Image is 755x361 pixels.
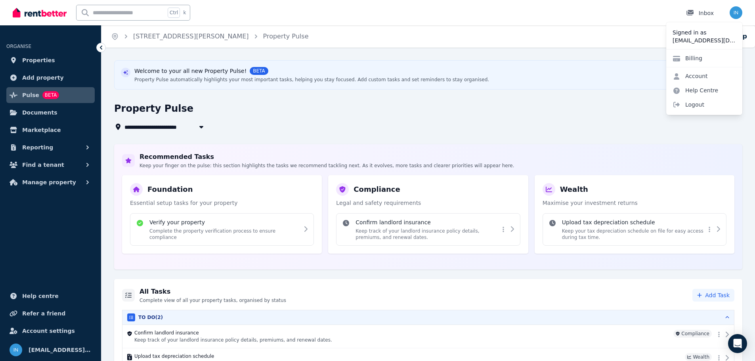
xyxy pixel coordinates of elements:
a: Documents [6,105,95,120]
h4: Confirm landlord insurance [356,218,499,226]
span: Add property [22,73,64,82]
span: k [183,10,186,16]
div: Open Intercom Messenger [728,334,747,353]
button: More options [715,330,723,339]
div: Verify your propertyComplete the property verification process to ensure compliance [130,213,314,246]
span: Account settings [22,326,75,336]
p: Maximise your investment returns [543,199,726,207]
h4: Confirm landlord insurance [134,330,670,336]
span: Documents [22,108,57,117]
img: info@ckarchitecture.com.au [10,344,22,356]
div: Property Pulse automatically highlights your most important tasks, helping you stay focused. Add ... [134,76,489,83]
span: ORGANISE [6,44,31,49]
button: Find a tenant [6,157,95,173]
span: Welcome to your all new Property Pulse! [134,67,247,75]
a: [STREET_ADDRESS][PERSON_NAME] [133,32,249,40]
a: Account [666,69,714,83]
span: Find a tenant [22,160,64,170]
img: RentBetter [13,7,67,19]
p: Keep your finger on the pulse: this section highlights the tasks we recommend tackling next. As i... [140,162,514,169]
p: Legal and safety requirements [336,199,520,207]
button: Reporting [6,139,95,155]
img: info@ckarchitecture.com.au [730,6,742,19]
span: Properties [22,55,55,65]
h4: Upload tax depreciation schedule [134,353,682,359]
a: PulseBETA [6,87,95,103]
h2: All Tasks [140,287,286,296]
h3: TO DO ( 2 ) [138,314,163,321]
p: Complete the property verification process to ensure compliance [149,228,299,241]
a: Marketplace [6,122,95,138]
p: [EMAIL_ADDRESS][DOMAIN_NAME] [673,36,736,44]
span: Property Pulse [263,32,309,41]
span: Compliance [673,330,712,338]
a: Billing [666,51,709,65]
a: Account settings [6,323,95,339]
a: Help Centre [666,83,724,97]
a: Help centre [6,288,95,304]
span: BETA [42,91,59,99]
button: More options [499,225,507,234]
a: Properties [6,52,95,68]
h4: Upload tax depreciation schedule [562,218,705,226]
span: Add Task [705,291,730,299]
span: Refer a friend [22,309,65,318]
a: Refer a friend [6,306,95,321]
h3: Compliance [354,184,400,195]
p: Keep track of your landlord insurance policy details, premiums, and renewal dates. [356,228,499,241]
div: Confirm landlord insuranceKeep track of your landlord insurance policy details, premiums, and ren... [336,213,520,246]
span: Marketplace [22,125,61,135]
span: Logout [666,97,742,112]
div: Upload tax depreciation scheduleKeep your tax depreciation schedule on file for easy access durin... [543,213,726,246]
span: Reporting [22,143,53,152]
p: Keep track of your landlord insurance policy details, premiums, and renewal dates. [134,337,670,343]
span: Ctrl [168,8,180,18]
h3: Wealth [560,184,588,195]
h3: Foundation [147,184,193,195]
p: Complete view of all your property tasks, organised by status [140,297,286,304]
button: TO DO(2) [122,310,734,325]
span: Wealth [685,353,712,361]
p: Keep your tax depreciation schedule on file for easy access during tax time. [562,228,705,241]
a: Add property [6,70,95,86]
h4: Verify your property [149,218,299,226]
span: [EMAIL_ADDRESS][DOMAIN_NAME] [29,345,92,355]
button: Add Task [692,289,734,302]
span: BETA [250,67,268,75]
p: Essential setup tasks for your property [130,199,314,207]
span: Pulse [22,90,39,100]
div: Inbox [686,9,714,17]
h1: Property Pulse [114,102,193,115]
p: Signed in as [673,29,736,36]
button: More options [705,225,713,234]
nav: Breadcrumb [101,25,318,48]
span: Help centre [22,291,59,301]
h2: Recommended Tasks [140,152,514,162]
button: Manage property [6,174,95,190]
span: Manage property [22,178,76,187]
